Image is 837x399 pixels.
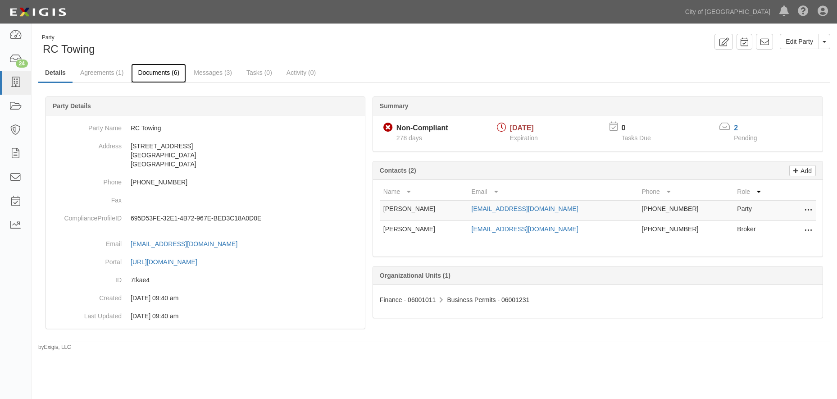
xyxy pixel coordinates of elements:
[50,307,361,325] dd: 01/04/2024 09:40 am
[621,134,650,142] span: Tasks Due
[50,289,361,307] dd: 01/04/2024 09:40 am
[38,64,73,83] a: Details
[789,165,816,176] a: Add
[681,3,775,21] a: City of [GEOGRAPHIC_DATA]
[50,253,122,266] dt: Portal
[50,271,122,284] dt: ID
[50,173,361,191] dd: [PHONE_NUMBER]
[638,183,733,200] th: Phone
[50,173,122,187] dt: Phone
[50,307,122,321] dt: Last Updated
[50,271,361,289] dd: 7tkae4
[734,124,738,132] a: 2
[472,205,578,212] a: [EMAIL_ADDRESS][DOMAIN_NAME]
[472,225,578,233] a: [EMAIL_ADDRESS][DOMAIN_NAME]
[447,296,529,303] span: Business Permits - 06001231
[7,4,69,20] img: logo-5460c22ac91f19d4615b14bd174203de0afe785f0fc80cf4dbbc73dc1793850b.png
[510,134,538,142] span: Expiration
[38,34,428,57] div: RC Towing
[396,134,422,142] span: Since 12/07/2024
[780,34,819,49] a: Edit Party
[16,60,28,68] div: 24
[131,64,186,83] a: Documents (6)
[73,64,130,82] a: Agreements (1)
[383,123,393,133] i: Non-Compliant
[380,200,468,221] td: [PERSON_NAME]
[380,272,450,279] b: Organizational Units (1)
[44,344,71,350] a: Exigis, LLC
[131,240,247,248] a: [EMAIL_ADDRESS][DOMAIN_NAME]
[50,235,122,248] dt: Email
[621,123,662,133] p: 0
[396,123,448,133] div: Non-Compliant
[510,124,534,132] span: [DATE]
[187,64,239,82] a: Messages (3)
[380,102,409,110] b: Summary
[733,200,780,221] td: Party
[50,209,122,223] dt: ComplianceProfileID
[131,239,237,248] div: [EMAIL_ADDRESS][DOMAIN_NAME]
[53,102,91,110] b: Party Details
[50,119,361,137] dd: RC Towing
[798,165,812,176] p: Add
[280,64,323,82] a: Activity (0)
[380,221,468,241] td: [PERSON_NAME]
[43,43,95,55] span: RC Towing
[638,200,733,221] td: [PHONE_NUMBER]
[131,214,361,223] p: 695D53FE-32E1-4B72-967E-BED3C18A0D0E
[38,344,71,351] small: by
[42,34,95,41] div: Party
[131,258,207,266] a: [URL][DOMAIN_NAME]
[734,134,757,142] span: Pending
[733,221,780,241] td: Broker
[380,183,468,200] th: Name
[380,296,436,303] span: Finance - 06001011
[50,137,361,173] dd: [STREET_ADDRESS] [GEOGRAPHIC_DATA] [GEOGRAPHIC_DATA]
[798,6,809,17] i: Help Center - Complianz
[50,137,122,151] dt: Address
[638,221,733,241] td: [PHONE_NUMBER]
[468,183,638,200] th: Email
[50,191,122,205] dt: Fax
[380,167,416,174] b: Contacts (2)
[733,183,780,200] th: Role
[50,289,122,303] dt: Created
[240,64,279,82] a: Tasks (0)
[50,119,122,133] dt: Party Name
